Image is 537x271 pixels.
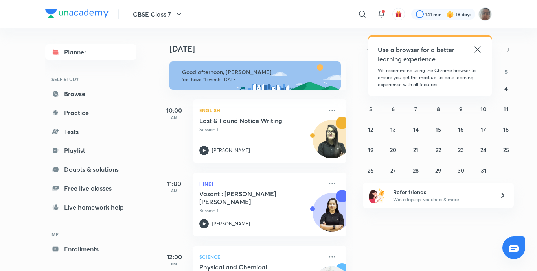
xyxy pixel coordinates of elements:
[504,68,508,75] abbr: Saturday
[454,143,467,156] button: October 23, 2025
[369,187,385,203] img: referral
[458,126,463,133] abbr: October 16, 2025
[432,102,445,115] button: October 8, 2025
[392,105,395,113] abbr: October 6, 2025
[45,143,136,158] a: Playlist
[436,146,441,154] abbr: October 22, 2025
[413,146,418,154] abbr: October 21, 2025
[393,196,490,203] p: Win a laptop, vouchers & more
[158,179,190,188] h5: 11:00
[158,188,190,193] p: AM
[437,105,440,113] abbr: October 8, 2025
[45,72,136,86] h6: SELF STUDY
[392,8,405,20] button: avatar
[378,67,482,88] p: We recommend using the Chrome browser to ensure you get the most up-to-date learning experience w...
[212,220,250,227] p: [PERSON_NAME]
[477,102,490,115] button: October 10, 2025
[410,164,422,176] button: October 28, 2025
[459,105,462,113] abbr: October 9, 2025
[45,241,136,257] a: Enrollments
[454,123,467,135] button: October 16, 2025
[500,143,512,156] button: October 25, 2025
[387,164,399,176] button: October 27, 2025
[45,228,136,241] h6: ME
[390,126,396,133] abbr: October 13, 2025
[199,117,297,124] h5: Lost & Found Notice Writing
[313,197,351,235] img: Avatar
[414,105,417,113] abbr: October 7, 2025
[413,167,419,174] abbr: October 28, 2025
[410,123,422,135] button: October 14, 2025
[45,199,136,215] a: Live homework help
[368,167,373,174] abbr: October 26, 2025
[45,9,109,20] a: Company Logo
[393,188,490,196] h6: Refer friends
[45,180,136,196] a: Free live classes
[504,85,508,92] abbr: October 4, 2025
[480,105,486,113] abbr: October 10, 2025
[212,147,250,154] p: [PERSON_NAME]
[503,126,509,133] abbr: October 18, 2025
[368,126,373,133] abbr: October 12, 2025
[477,123,490,135] button: October 17, 2025
[364,102,377,115] button: October 5, 2025
[390,146,396,154] abbr: October 20, 2025
[313,124,351,162] img: Avatar
[387,123,399,135] button: October 13, 2025
[481,126,486,133] abbr: October 17, 2025
[504,105,508,113] abbr: October 11, 2025
[413,126,419,133] abbr: October 14, 2025
[158,106,190,115] h5: 10:00
[182,69,334,76] h6: Good afternoon, [PERSON_NAME]
[478,7,492,21] img: Vinayak Mishra
[395,11,402,18] img: avatar
[364,143,377,156] button: October 19, 2025
[432,123,445,135] button: October 15, 2025
[435,167,441,174] abbr: October 29, 2025
[481,167,486,174] abbr: October 31, 2025
[500,82,512,95] button: October 4, 2025
[368,146,373,154] abbr: October 19, 2025
[199,126,323,133] p: Session 1
[45,124,136,139] a: Tests
[387,102,399,115] button: October 6, 2025
[45,105,136,121] a: Practice
[477,164,490,176] button: October 31, 2025
[128,6,188,22] button: CBSE Class 7
[199,106,323,115] p: English
[158,115,190,120] p: AM
[503,146,509,154] abbr: October 25, 2025
[158,252,190,262] h5: 12:00
[500,102,512,115] button: October 11, 2025
[458,167,464,174] abbr: October 30, 2025
[364,123,377,135] button: October 12, 2025
[436,126,441,133] abbr: October 15, 2025
[369,105,372,113] abbr: October 5, 2025
[378,45,456,64] h5: Use a browser for a better learning experience
[45,44,136,60] a: Planner
[45,9,109,18] img: Company Logo
[387,143,399,156] button: October 20, 2025
[458,146,464,154] abbr: October 23, 2025
[45,86,136,102] a: Browse
[446,10,454,18] img: streak
[199,179,323,188] p: Hindi
[45,161,136,177] a: Doubts & solutions
[199,207,323,214] p: Session 1
[158,262,190,266] p: PM
[169,44,354,54] h4: [DATE]
[500,123,512,135] button: October 18, 2025
[199,190,297,206] h5: Vasant : Rahim Ke Dohe
[454,164,467,176] button: October 30, 2025
[169,61,341,90] img: afternoon
[390,167,396,174] abbr: October 27, 2025
[199,252,323,262] p: Science
[432,164,445,176] button: October 29, 2025
[477,143,490,156] button: October 24, 2025
[410,102,422,115] button: October 7, 2025
[432,143,445,156] button: October 22, 2025
[364,164,377,176] button: October 26, 2025
[182,76,334,83] p: You have 11 events [DATE]
[480,146,486,154] abbr: October 24, 2025
[454,102,467,115] button: October 9, 2025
